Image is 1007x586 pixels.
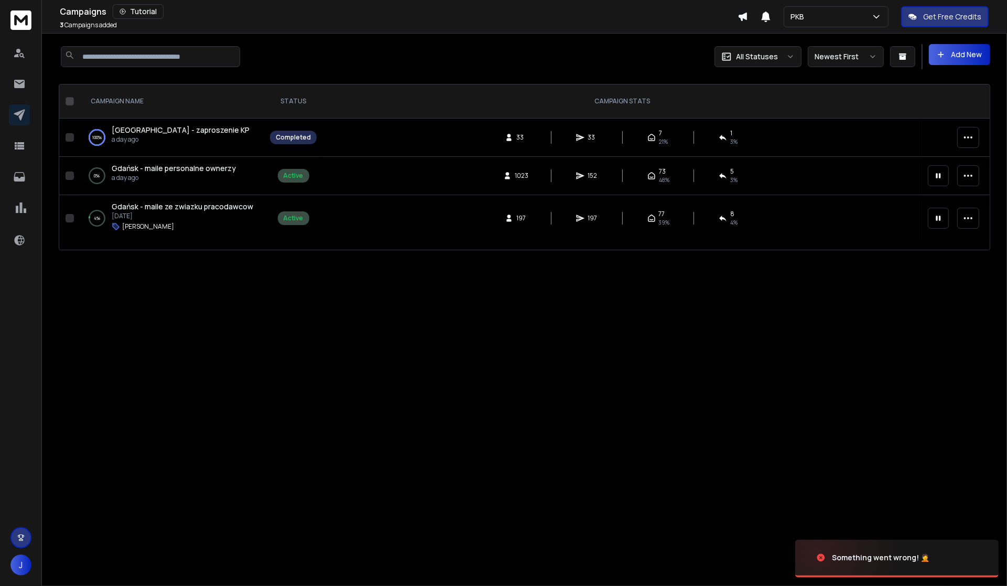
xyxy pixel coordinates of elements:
p: 4 % [94,213,100,223]
td: 0%Gdańsk - maile personalne ownerzya day ago [78,157,264,195]
div: Active [284,214,304,222]
td: 100%[GEOGRAPHIC_DATA] - zaproszenie KPa day ago [78,119,264,157]
span: 1023 [515,172,528,180]
p: All Statuses [736,51,778,62]
a: Gdańsk - maile personalne ownerzy [112,163,236,174]
p: a day ago [112,174,236,182]
p: 0 % [94,171,100,181]
p: [PERSON_NAME] [122,222,174,231]
div: Something went wrong! 🤦 [832,552,929,563]
p: Get Free Credits [923,12,981,22]
span: 33 [516,133,527,142]
p: a day ago [112,135,250,144]
img: image [795,529,900,586]
span: 8 [730,210,734,218]
span: 4 % [730,218,738,227]
div: Active [284,172,304,180]
span: 21 % [659,137,668,146]
p: 100 % [92,132,102,143]
p: PKB [791,12,808,22]
span: 3 % [730,137,738,146]
button: J [10,555,31,576]
a: [GEOGRAPHIC_DATA] - zaproszenie KP [112,125,250,135]
th: CAMPAIGN STATS [323,84,922,119]
button: Tutorial [113,4,164,19]
button: Newest First [808,46,884,67]
td: 4%Gdańsk - maile ze zwiazku pracodawcow[DATE][PERSON_NAME] [78,195,264,242]
button: Add New [929,44,990,65]
span: 33 [588,133,598,142]
p: Campaigns added [60,21,117,29]
p: [DATE] [112,212,253,220]
span: 5 [730,167,734,176]
span: 7 [659,129,662,137]
span: 152 [588,172,598,180]
a: Gdańsk - maile ze zwiazku pracodawcow [112,201,253,212]
span: Gdańsk - maile personalne ownerzy [112,163,236,173]
div: Campaigns [60,4,738,19]
div: Completed [276,133,311,142]
th: STATUS [264,84,323,119]
span: 73 [659,167,666,176]
span: 3 [60,20,63,29]
span: 39 % [659,218,670,227]
span: 197 [588,214,598,222]
span: 77 [659,210,665,218]
span: Gdańsk - maile ze zwiazku pracodawcow [112,201,253,211]
span: 197 [516,214,527,222]
th: CAMPAIGN NAME [78,84,264,119]
button: Get Free Credits [901,6,989,27]
span: 1 [730,129,732,137]
span: 3 % [730,176,738,184]
span: 48 % [659,176,669,184]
